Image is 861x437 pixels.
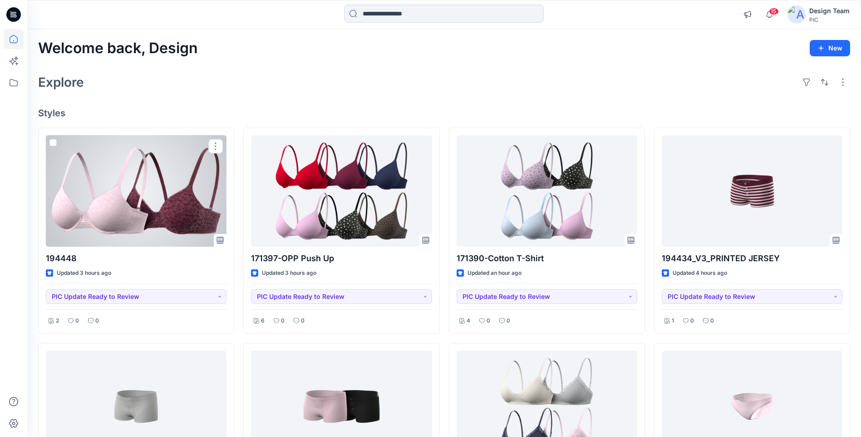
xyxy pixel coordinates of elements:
h4: Styles [38,108,850,119]
div: PIC [809,16,850,23]
button: New [810,40,850,56]
img: avatar [787,5,806,24]
p: 194434_V3_PRINTED JERSEY [662,252,842,265]
p: 1 [672,316,674,326]
p: 0 [75,316,79,326]
p: 0 [710,316,714,326]
p: 0 [281,316,285,326]
p: Updated 3 hours ago [57,268,111,278]
p: 0 [507,316,510,326]
p: Updated 4 hours ago [673,268,727,278]
p: 171390-Cotton T-Shirt [457,252,637,265]
p: 0 [690,316,694,326]
span: 15 [769,8,779,15]
a: 171397-OPP Push Up [251,135,432,247]
h2: Welcome back, Design [38,40,198,57]
p: 0 [301,316,305,326]
p: 2 [56,316,59,326]
div: Design Team [809,5,850,16]
p: Updated an hour ago [467,268,522,278]
p: 171397-OPP Push Up [251,252,432,265]
h2: Explore [38,75,84,89]
p: 0 [487,316,490,326]
p: 4 [467,316,470,326]
p: 194448 [46,252,226,265]
p: 0 [95,316,99,326]
p: 6 [261,316,265,326]
a: 194448 [46,135,226,247]
a: 194434_V3_PRINTED JERSEY [662,135,842,247]
p: Updated 3 hours ago [262,268,316,278]
a: 171390-Cotton T-Shirt [457,135,637,247]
